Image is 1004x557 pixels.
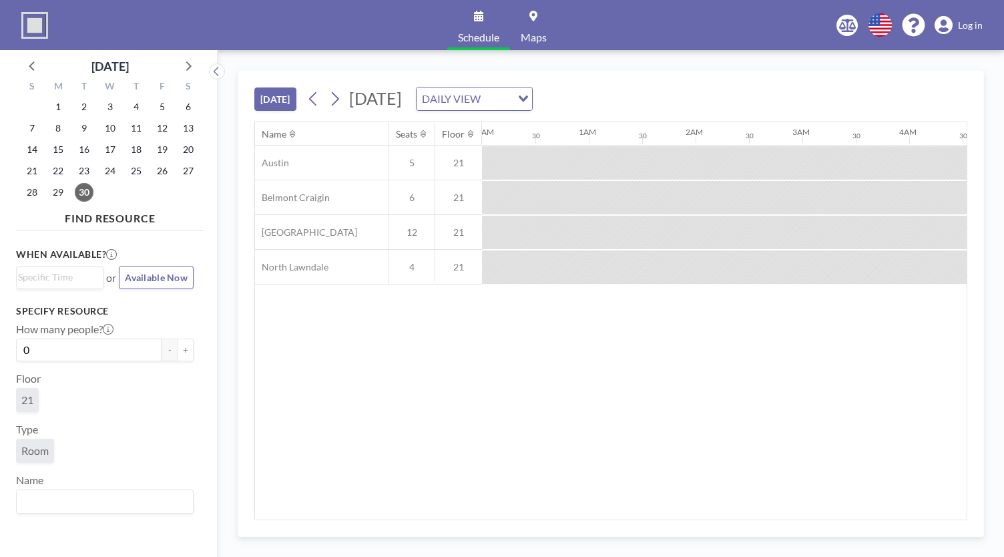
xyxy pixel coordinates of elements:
span: Tuesday, September 30, 2025 [75,183,93,202]
div: M [45,79,71,96]
span: [GEOGRAPHIC_DATA] [255,226,357,238]
span: Monday, September 15, 2025 [49,140,67,159]
span: Sunday, September 21, 2025 [23,162,41,180]
div: 1AM [579,127,596,137]
span: Friday, September 19, 2025 [153,140,172,159]
span: Wednesday, September 10, 2025 [101,119,119,138]
span: [DATE] [349,88,402,108]
button: [DATE] [254,87,296,111]
div: T [71,79,97,96]
div: Search for option [17,267,103,287]
input: Search for option [18,493,186,510]
div: 30 [852,132,860,140]
div: 2AM [686,127,703,137]
label: Floor [16,372,41,385]
div: 30 [959,132,967,140]
span: North Lawndale [255,261,328,273]
div: F [149,79,175,96]
label: How many people? [16,323,113,336]
span: Tuesday, September 23, 2025 [75,162,93,180]
div: [DATE] [91,57,129,75]
input: Search for option [485,90,510,108]
span: 21 [435,261,482,273]
div: Seats [396,128,417,140]
div: S [19,79,45,96]
span: 6 [389,192,435,204]
span: Monday, September 22, 2025 [49,162,67,180]
span: Wednesday, September 3, 2025 [101,98,119,116]
div: 12AM [472,127,494,137]
div: Search for option [17,490,193,513]
span: Friday, September 26, 2025 [153,162,172,180]
span: Belmont Craigin [255,192,330,204]
div: T [123,79,149,96]
span: Friday, September 12, 2025 [153,119,172,138]
div: 3AM [792,127,810,137]
div: S [175,79,201,96]
span: Monday, September 8, 2025 [49,119,67,138]
a: Log in [935,16,983,35]
div: Name [262,128,286,140]
input: Search for option [18,270,95,285]
span: 12 [389,226,435,238]
span: Thursday, September 11, 2025 [127,119,146,138]
div: W [97,79,123,96]
h4: FIND RESOURCE [16,206,204,225]
img: organization-logo [21,12,48,39]
span: 5 [389,157,435,169]
button: Available Now [119,266,194,289]
span: Tuesday, September 9, 2025 [75,119,93,138]
span: DAILY VIEW [419,90,483,108]
button: - [162,339,178,361]
span: Monday, September 29, 2025 [49,183,67,202]
span: Maps [521,32,547,43]
span: Log in [958,19,983,31]
span: Saturday, September 6, 2025 [179,98,198,116]
div: Search for option [417,87,532,110]
span: Thursday, September 18, 2025 [127,140,146,159]
span: Room [21,444,49,457]
button: + [178,339,194,361]
span: Wednesday, September 17, 2025 [101,140,119,159]
span: Available Now [125,272,188,283]
span: Sunday, September 7, 2025 [23,119,41,138]
span: 4 [389,261,435,273]
div: 30 [746,132,754,140]
span: Saturday, September 27, 2025 [179,162,198,180]
span: or [106,271,116,285]
span: Sunday, September 14, 2025 [23,140,41,159]
span: Tuesday, September 2, 2025 [75,98,93,116]
div: Floor [442,128,465,140]
span: Tuesday, September 16, 2025 [75,140,93,159]
span: 21 [435,226,482,238]
div: 30 [639,132,647,140]
span: Monday, September 1, 2025 [49,98,67,116]
span: 21 [435,192,482,204]
span: Austin [255,157,289,169]
span: Saturday, September 13, 2025 [179,119,198,138]
span: Friday, September 5, 2025 [153,98,172,116]
span: Schedule [458,32,499,43]
span: 21 [21,393,33,406]
span: Thursday, September 25, 2025 [127,162,146,180]
span: 21 [435,157,482,169]
label: Type [16,423,38,436]
div: 30 [532,132,540,140]
h3: Specify resource [16,305,194,317]
span: Wednesday, September 24, 2025 [101,162,119,180]
span: Saturday, September 20, 2025 [179,140,198,159]
label: Name [16,474,43,487]
span: Sunday, September 28, 2025 [23,183,41,202]
span: Thursday, September 4, 2025 [127,98,146,116]
div: 4AM [899,127,917,137]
